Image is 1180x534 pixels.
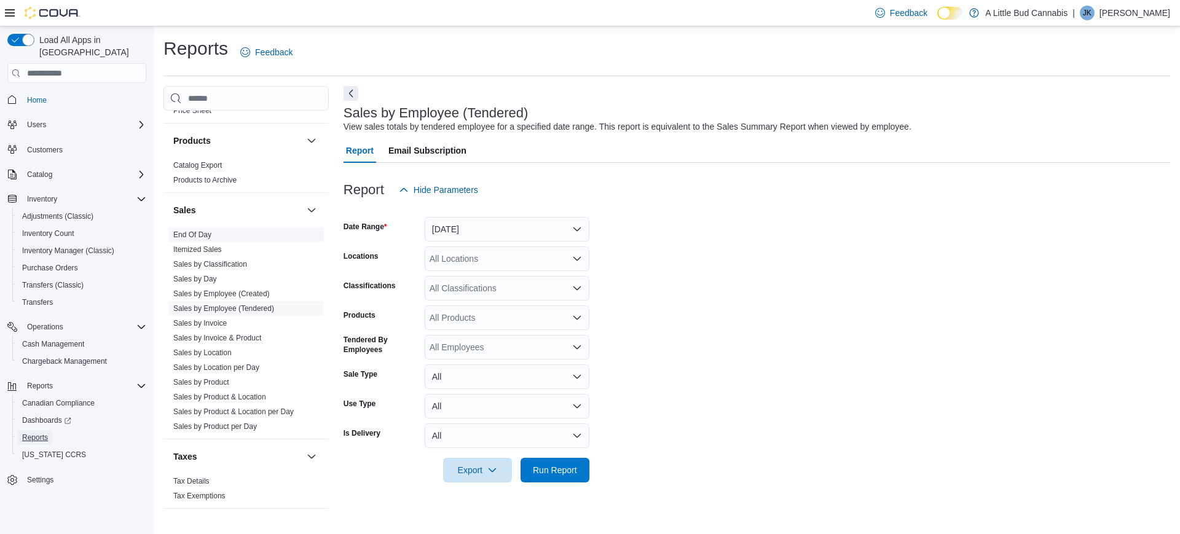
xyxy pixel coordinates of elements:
[22,379,146,393] span: Reports
[572,283,582,293] button: Open list of options
[255,46,293,58] span: Feedback
[394,178,483,202] button: Hide Parameters
[12,446,151,463] button: [US_STATE] CCRS
[173,204,302,216] button: Sales
[22,167,146,182] span: Catalog
[173,377,229,387] span: Sales by Product
[173,304,274,313] span: Sales by Employee (Tendered)
[173,407,294,417] span: Sales by Product & Location per Day
[572,254,582,264] button: Open list of options
[344,399,376,409] label: Use Type
[2,116,151,133] button: Users
[344,335,420,355] label: Tendered By Employees
[425,423,589,448] button: All
[425,394,589,418] button: All
[173,106,211,116] span: Price Sheet
[17,209,146,224] span: Adjustments (Classic)
[173,476,210,486] span: Tax Details
[17,295,146,310] span: Transfers
[22,143,68,157] a: Customers
[1099,6,1170,20] p: [PERSON_NAME]
[17,337,146,351] span: Cash Management
[425,217,589,241] button: [DATE]
[22,92,146,107] span: Home
[17,278,88,293] a: Transfers (Classic)
[17,354,146,369] span: Chargeback Management
[870,1,932,25] a: Feedback
[22,117,146,132] span: Users
[344,120,911,133] div: View sales totals by tendered employee for a specified date range. This report is equivalent to t...
[173,260,247,269] a: Sales by Classification
[17,413,146,428] span: Dashboards
[173,230,211,239] a: End Of Day
[173,160,222,170] span: Catalog Export
[1080,6,1095,20] div: Jake Kearns
[173,135,302,147] button: Products
[12,353,151,370] button: Chargeback Management
[173,204,196,216] h3: Sales
[450,458,505,482] span: Export
[173,161,222,170] a: Catalog Export
[17,226,79,241] a: Inventory Count
[17,243,146,258] span: Inventory Manager (Classic)
[173,275,217,283] a: Sales by Day
[22,356,107,366] span: Chargeback Management
[22,398,95,408] span: Canadian Compliance
[27,475,53,485] span: Settings
[7,85,146,520] nav: Complex example
[27,145,63,155] span: Customers
[344,251,379,261] label: Locations
[22,473,58,487] a: Settings
[163,158,329,192] div: Products
[533,464,577,476] span: Run Report
[17,354,112,369] a: Chargeback Management
[17,337,89,351] a: Cash Management
[22,192,146,206] span: Inventory
[25,7,80,19] img: Cova
[22,93,52,108] a: Home
[173,334,261,342] a: Sales by Invoice & Product
[17,261,83,275] a: Purchase Orders
[12,429,151,446] button: Reports
[235,40,297,65] a: Feedback
[22,142,146,157] span: Customers
[27,322,63,332] span: Operations
[173,422,257,431] span: Sales by Product per Day
[344,222,387,232] label: Date Range
[22,472,146,487] span: Settings
[12,225,151,242] button: Inventory Count
[22,167,57,182] button: Catalog
[173,392,266,402] span: Sales by Product & Location
[12,294,151,311] button: Transfers
[22,433,48,442] span: Reports
[425,364,589,389] button: All
[173,289,270,299] span: Sales by Employee (Created)
[12,259,151,277] button: Purchase Orders
[17,278,146,293] span: Transfers (Classic)
[2,318,151,336] button: Operations
[22,379,58,393] button: Reports
[22,263,78,273] span: Purchase Orders
[17,430,53,445] a: Reports
[985,6,1068,20] p: A Little Bud Cannabis
[2,141,151,159] button: Customers
[344,281,396,291] label: Classifications
[173,289,270,298] a: Sales by Employee (Created)
[163,227,329,439] div: Sales
[344,183,384,197] h3: Report
[12,412,151,429] a: Dashboards
[12,336,151,353] button: Cash Management
[27,170,52,179] span: Catalog
[163,36,228,61] h1: Reports
[22,339,84,349] span: Cash Management
[163,103,329,123] div: Pricing
[27,381,53,391] span: Reports
[17,243,119,258] a: Inventory Manager (Classic)
[22,117,51,132] button: Users
[17,261,146,275] span: Purchase Orders
[22,229,74,238] span: Inventory Count
[17,430,146,445] span: Reports
[173,450,302,463] button: Taxes
[572,313,582,323] button: Open list of options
